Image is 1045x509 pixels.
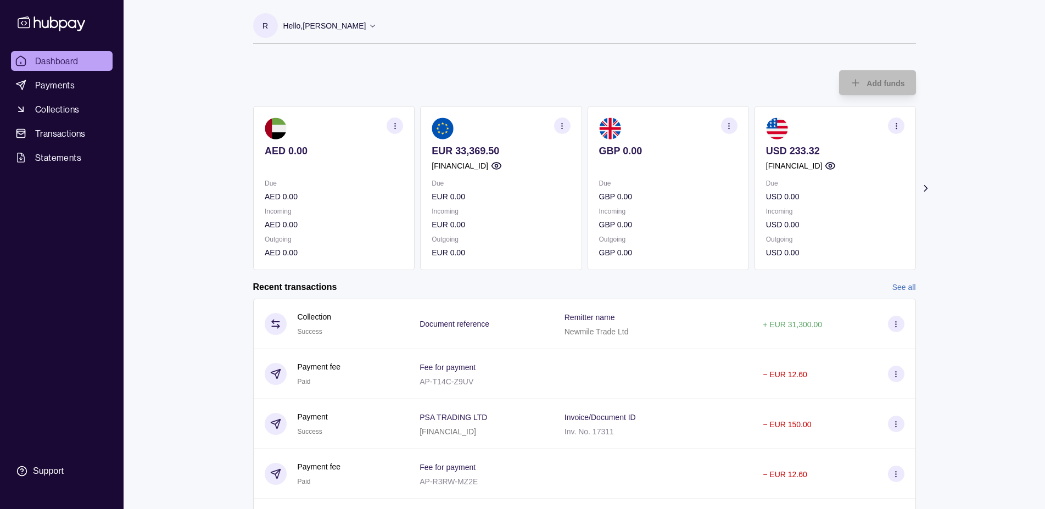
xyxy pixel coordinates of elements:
[420,463,476,472] p: Fee for payment
[265,118,287,139] img: ae
[35,54,79,68] span: Dashboard
[265,233,403,245] p: Outgoing
[11,460,113,483] a: Support
[33,465,64,477] div: Support
[565,313,615,322] p: Remitter name
[432,233,570,245] p: Outgoing
[265,177,403,189] p: Due
[420,427,476,436] p: [FINANCIAL_ID]
[298,478,311,485] span: Paid
[765,177,904,189] p: Due
[432,191,570,203] p: EUR 0.00
[432,118,454,139] img: eu
[765,145,904,157] p: USD 233.32
[432,247,570,259] p: EUR 0.00
[765,205,904,217] p: Incoming
[11,75,113,95] a: Payments
[35,127,86,140] span: Transactions
[765,160,822,172] p: [FINANCIAL_ID]
[283,20,366,32] p: Hello, [PERSON_NAME]
[765,191,904,203] p: USD 0.00
[298,411,328,423] p: Payment
[420,320,489,328] p: Document reference
[265,205,403,217] p: Incoming
[765,219,904,231] p: USD 0.00
[420,413,487,422] p: PSA TRADING LTD
[763,370,807,379] p: − EUR 12.60
[765,247,904,259] p: USD 0.00
[262,20,268,32] p: R
[265,191,403,203] p: AED 0.00
[298,461,341,473] p: Payment fee
[565,327,629,336] p: Newmile Trade Ltd
[892,281,916,293] a: See all
[763,420,811,429] p: − EUR 150.00
[765,118,787,139] img: us
[599,191,737,203] p: GBP 0.00
[265,145,403,157] p: AED 0.00
[599,118,621,139] img: gb
[253,281,337,293] h2: Recent transactions
[35,103,79,116] span: Collections
[265,219,403,231] p: AED 0.00
[35,151,81,164] span: Statements
[298,361,341,373] p: Payment fee
[599,205,737,217] p: Incoming
[867,79,904,88] span: Add funds
[11,99,113,119] a: Collections
[420,477,478,486] p: AP-R3RW-MZ2E
[298,328,322,335] span: Success
[599,219,737,231] p: GBP 0.00
[599,247,737,259] p: GBP 0.00
[432,219,570,231] p: EUR 0.00
[298,428,322,435] span: Success
[565,427,614,436] p: Inv. No. 17311
[765,233,904,245] p: Outgoing
[265,247,403,259] p: AED 0.00
[599,177,737,189] p: Due
[432,205,570,217] p: Incoming
[11,51,113,71] a: Dashboard
[11,148,113,167] a: Statements
[298,311,331,323] p: Collection
[763,320,822,329] p: + EUR 31,300.00
[298,378,311,385] span: Paid
[420,377,473,386] p: AP-T14C-Z9UV
[432,145,570,157] p: EUR 33,369.50
[839,70,915,95] button: Add funds
[565,413,636,422] p: Invoice/Document ID
[599,233,737,245] p: Outgoing
[432,160,488,172] p: [FINANCIAL_ID]
[599,145,737,157] p: GBP 0.00
[763,470,807,479] p: − EUR 12.60
[11,124,113,143] a: Transactions
[420,363,476,372] p: Fee for payment
[432,177,570,189] p: Due
[35,79,75,92] span: Payments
